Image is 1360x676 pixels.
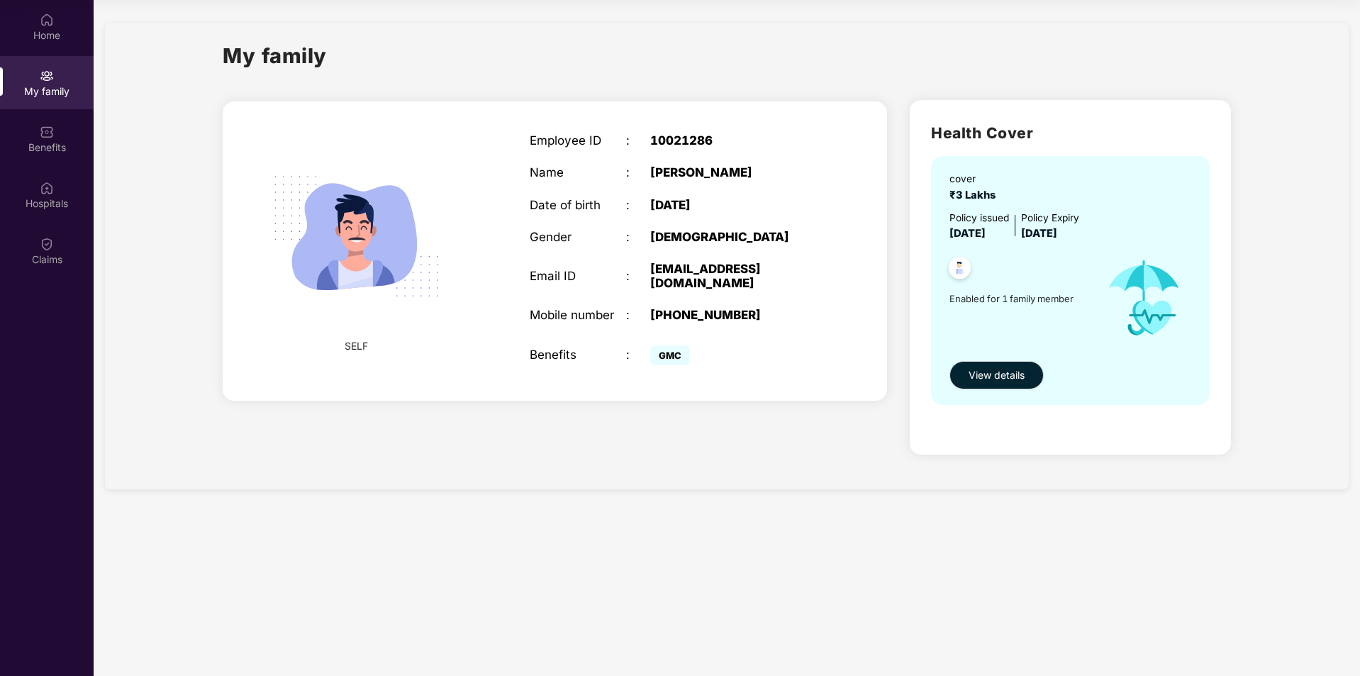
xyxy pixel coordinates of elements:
div: Name [530,165,626,179]
div: Policy issued [949,211,1009,226]
div: [PHONE_NUMBER] [650,308,819,322]
button: View details [949,361,1044,389]
div: [PERSON_NAME] [650,165,819,179]
img: svg+xml;base64,PHN2ZyB4bWxucz0iaHR0cDovL3d3dy53My5vcmcvMjAwMC9zdmciIHdpZHRoPSI0OC45NDMiIGhlaWdodD... [942,253,977,287]
span: GMC [650,345,690,365]
div: [DEMOGRAPHIC_DATA] [650,230,819,244]
div: [DATE] [650,198,819,212]
span: ₹3 Lakhs [949,189,1001,201]
img: svg+xml;base64,PHN2ZyBpZD0iSG9zcGl0YWxzIiB4bWxucz0iaHR0cDovL3d3dy53My5vcmcvMjAwMC9zdmciIHdpZHRoPS... [40,181,54,195]
div: Gender [530,230,626,244]
div: : [626,165,650,179]
img: svg+xml;base64,PHN2ZyB4bWxucz0iaHR0cDovL3d3dy53My5vcmcvMjAwMC9zdmciIHdpZHRoPSIyMjQiIGhlaWdodD0iMT... [254,134,458,338]
div: : [626,133,650,148]
div: [EMAIL_ADDRESS][DOMAIN_NAME] [650,262,819,290]
span: Enabled for 1 family member [949,292,1092,306]
div: Employee ID [530,133,626,148]
h2: Health Cover [931,121,1210,145]
span: [DATE] [949,227,986,240]
div: : [626,230,650,244]
div: : [626,198,650,212]
div: Benefits [530,348,626,362]
h1: My family [223,40,327,72]
span: View details [969,367,1025,383]
div: : [626,348,650,362]
div: Email ID [530,269,626,283]
div: cover [949,172,1001,187]
div: : [626,308,650,322]
img: svg+xml;base64,PHN2ZyBpZD0iSG9tZSIgeG1sbnM9Imh0dHA6Ly93d3cudzMub3JnLzIwMDAvc3ZnIiB3aWR0aD0iMjAiIG... [40,13,54,27]
span: SELF [345,338,368,354]
div: Date of birth [530,198,626,212]
div: Mobile number [530,308,626,322]
img: svg+xml;base64,PHN2ZyB3aWR0aD0iMjAiIGhlaWdodD0iMjAiIHZpZXdCb3g9IjAgMCAyMCAyMCIgZmlsbD0ibm9uZSIgeG... [40,69,54,83]
img: icon [1092,243,1196,354]
div: : [626,269,650,283]
div: 10021286 [650,133,819,148]
span: [DATE] [1021,227,1057,240]
img: svg+xml;base64,PHN2ZyBpZD0iQ2xhaW0iIHhtbG5zPSJodHRwOi8vd3d3LnczLm9yZy8yMDAwL3N2ZyIgd2lkdGg9IjIwIi... [40,237,54,251]
div: Policy Expiry [1021,211,1079,226]
img: svg+xml;base64,PHN2ZyBpZD0iQmVuZWZpdHMiIHhtbG5zPSJodHRwOi8vd3d3LnczLm9yZy8yMDAwL3N2ZyIgd2lkdGg9Ij... [40,125,54,139]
